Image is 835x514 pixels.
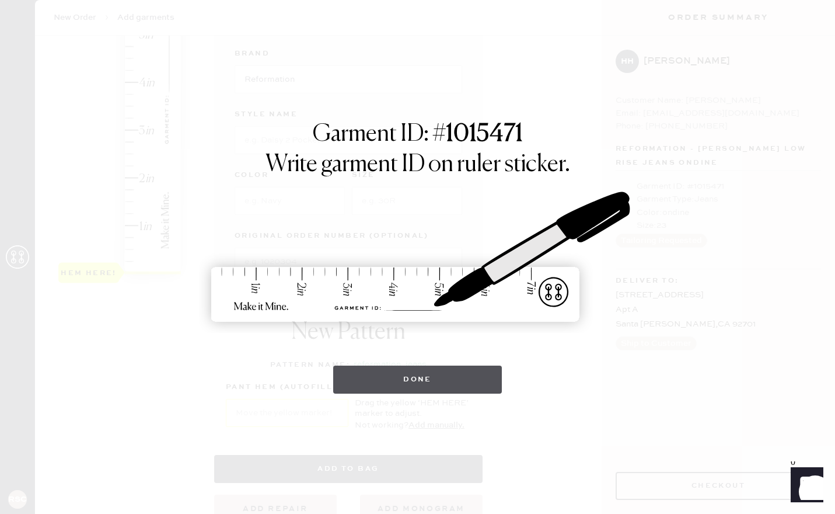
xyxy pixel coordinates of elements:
h1: Write garment ID on ruler sticker. [265,151,570,179]
iframe: Front Chat [780,461,830,512]
h1: Garment ID: # [313,120,523,151]
strong: 1015471 [446,123,523,146]
img: ruler-sticker-sharpie.svg [199,161,637,354]
button: Done [333,366,502,394]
